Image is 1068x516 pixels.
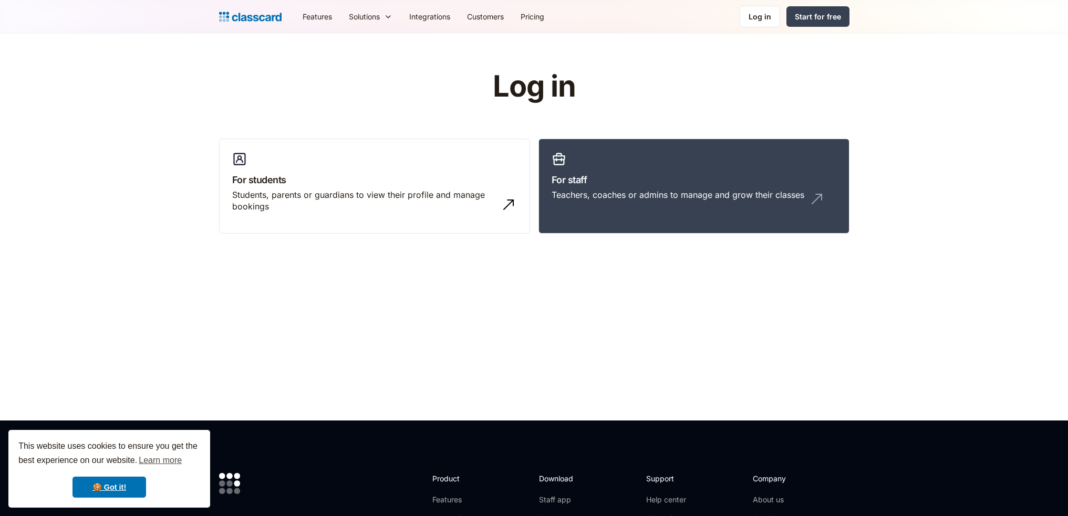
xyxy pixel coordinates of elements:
[552,189,804,201] div: Teachers, coaches or admins to manage and grow their classes
[219,139,530,234] a: For studentsStudents, parents or guardians to view their profile and manage bookings
[72,477,146,498] a: dismiss cookie message
[749,11,771,22] div: Log in
[459,5,512,28] a: Customers
[401,5,459,28] a: Integrations
[753,473,823,484] h2: Company
[539,494,582,505] a: Staff app
[232,173,517,187] h3: For students
[512,5,553,28] a: Pricing
[367,70,701,103] h1: Log in
[432,494,489,505] a: Features
[8,430,210,508] div: cookieconsent
[432,473,489,484] h2: Product
[753,494,823,505] a: About us
[795,11,841,22] div: Start for free
[18,440,200,468] span: This website uses cookies to ensure you get the best experience on our website.
[538,139,849,234] a: For staffTeachers, coaches or admins to manage and grow their classes
[349,11,380,22] div: Solutions
[552,173,836,187] h3: For staff
[219,9,282,24] a: home
[340,5,401,28] div: Solutions
[646,473,689,484] h2: Support
[137,452,183,468] a: learn more about cookies
[646,494,689,505] a: Help center
[232,189,496,213] div: Students, parents or guardians to view their profile and manage bookings
[786,6,849,27] a: Start for free
[539,473,582,484] h2: Download
[740,6,780,27] a: Log in
[294,5,340,28] a: Features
